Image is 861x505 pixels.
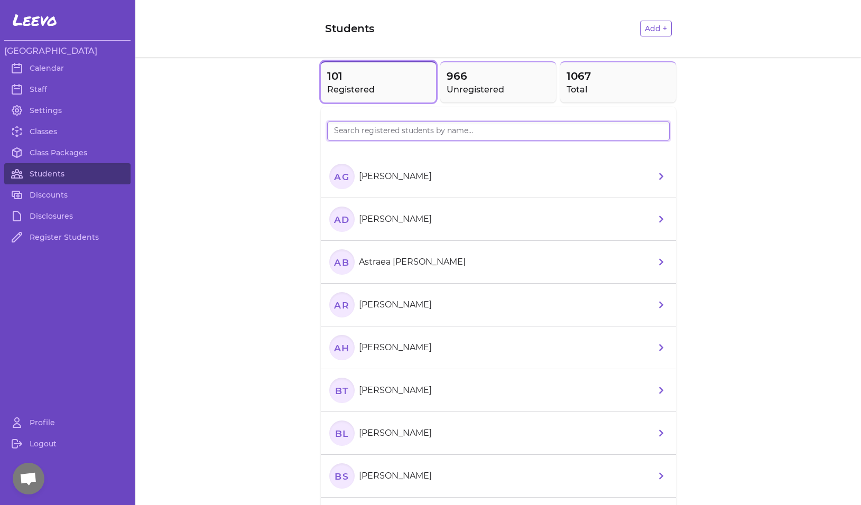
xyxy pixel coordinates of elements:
[640,21,672,36] button: Add +
[334,256,349,267] text: AB
[447,69,550,83] span: 966
[321,155,676,198] a: AG[PERSON_NAME]
[4,163,131,184] a: Students
[359,298,432,311] p: [PERSON_NAME]
[447,83,550,96] h2: Unregistered
[359,170,432,183] p: [PERSON_NAME]
[321,412,676,455] a: BL[PERSON_NAME]
[359,384,432,397] p: [PERSON_NAME]
[359,427,432,439] p: [PERSON_NAME]
[359,256,466,268] p: Astraea [PERSON_NAME]
[4,205,131,227] a: Disclosures
[321,369,676,412] a: BT[PERSON_NAME]
[359,470,432,482] p: [PERSON_NAME]
[4,142,131,163] a: Class Packages
[335,385,348,396] text: BT
[4,184,131,205] a: Discounts
[4,58,131,79] a: Calendar
[333,342,349,353] text: AH
[4,45,131,58] h3: [GEOGRAPHIC_DATA]
[321,284,676,326] a: AR[PERSON_NAME]
[567,69,670,83] span: 1067
[4,79,131,100] a: Staff
[4,412,131,433] a: Profile
[359,341,432,354] p: [PERSON_NAME]
[13,463,44,494] div: Open chat
[13,11,57,30] span: Leevo
[321,61,437,102] button: 101Registered
[321,198,676,241] a: AD[PERSON_NAME]
[334,299,349,310] text: AR
[334,171,349,182] text: AG
[560,61,676,102] button: 1067Total
[321,455,676,498] a: Bs[PERSON_NAME]
[321,326,676,369] a: AH[PERSON_NAME]
[327,69,430,83] span: 101
[440,61,556,102] button: 966Unregistered
[335,470,349,481] text: Bs
[327,83,430,96] h2: Registered
[359,213,432,226] p: [PERSON_NAME]
[335,427,348,438] text: BL
[4,227,131,248] a: Register Students
[327,121,670,141] input: Search registered students by name...
[567,83,670,96] h2: Total
[4,100,131,121] a: Settings
[4,121,131,142] a: Classes
[333,213,349,225] text: AD
[321,241,676,284] a: ABAstraea [PERSON_NAME]
[4,433,131,454] a: Logout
